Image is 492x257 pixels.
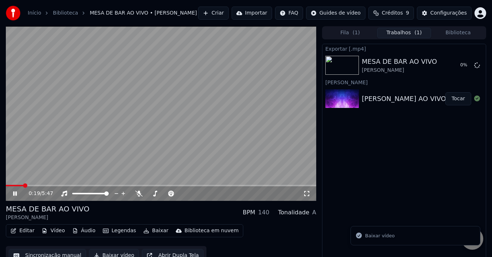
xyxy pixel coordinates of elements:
[460,62,471,68] div: 0 %
[53,9,78,17] a: Biblioteca
[198,7,229,20] button: Criar
[258,208,270,217] div: 140
[275,7,303,20] button: FAQ
[243,208,255,217] div: BPM
[6,204,89,214] div: MESA DE BAR AO VIVO
[431,28,485,38] button: Biblioteca
[6,214,89,221] div: [PERSON_NAME]
[39,226,68,236] button: Vídeo
[140,226,171,236] button: Baixar
[377,28,431,38] button: Trabalhos
[415,29,422,36] span: ( 1 )
[322,44,486,53] div: Exportar [.mp4]
[90,9,197,17] span: MESA DE BAR AO VIVO • [PERSON_NAME]
[100,226,139,236] button: Legendas
[406,9,409,17] span: 9
[362,67,437,74] div: [PERSON_NAME]
[417,7,472,20] button: Configurações
[28,190,46,197] div: /
[28,9,197,17] nav: breadcrumb
[306,7,365,20] button: Guides de vídeo
[185,227,239,234] div: Biblioteca em nuvem
[6,6,20,20] img: youka
[430,9,467,17] div: Configurações
[8,226,37,236] button: Editar
[323,28,377,38] button: Fila
[232,7,272,20] button: Importar
[42,190,53,197] span: 5:47
[382,9,403,17] span: Créditos
[445,92,471,105] button: Tocar
[368,7,414,20] button: Créditos9
[28,9,41,17] a: Início
[69,226,98,236] button: Áudio
[353,29,360,36] span: ( 1 )
[28,190,40,197] span: 0:19
[312,208,316,217] div: A
[362,57,437,67] div: MESA DE BAR AO VIVO
[365,232,395,240] div: Baixar vídeo
[322,78,486,86] div: [PERSON_NAME]
[278,208,309,217] div: Tonalidade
